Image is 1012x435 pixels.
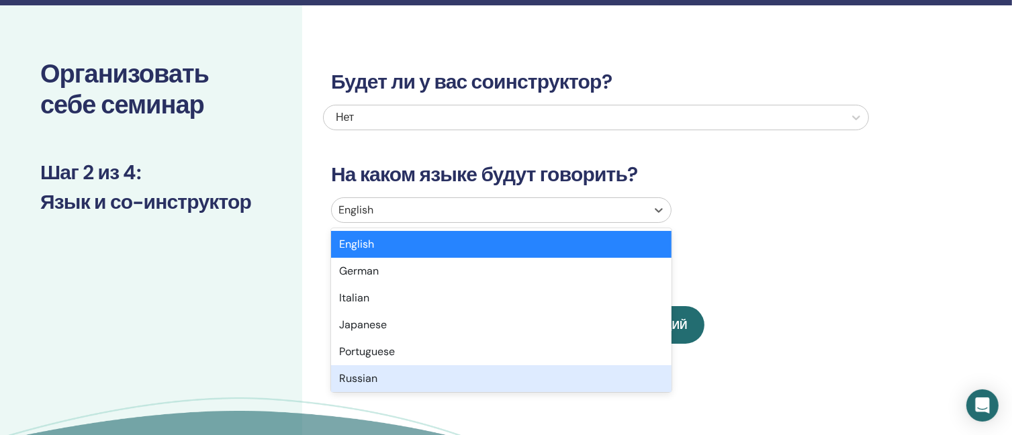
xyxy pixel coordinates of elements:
[331,338,672,365] div: Portuguese
[40,59,262,120] h2: Организовать себе семинар
[331,231,672,258] div: English
[40,160,262,185] h3: Шаг 2 из 4 :
[331,258,672,285] div: German
[966,389,999,422] div: Open Intercom Messenger
[331,285,672,311] div: Italian
[323,162,869,187] h3: На каком языке будут говорить?
[336,110,354,124] span: Нет
[323,70,869,94] h3: Будет ли у вас соинструктор?
[331,365,672,392] div: Russian
[40,190,262,214] h3: Язык и со-инструктор
[331,311,672,338] div: Japanese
